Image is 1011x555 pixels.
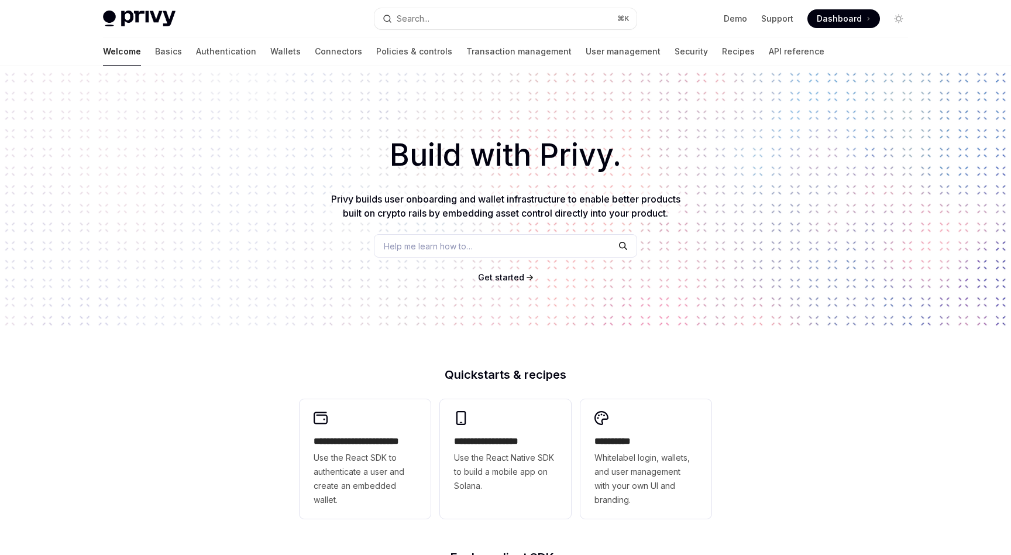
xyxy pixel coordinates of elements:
a: API reference [769,37,824,66]
a: Support [761,13,793,25]
a: Basics [155,37,182,66]
img: light logo [103,11,176,27]
button: Toggle dark mode [889,9,908,28]
span: Help me learn how to… [384,240,473,252]
a: Get started [478,272,524,283]
a: Transaction management [466,37,572,66]
a: **** *****Whitelabel login, wallets, and user management with your own UI and branding. [580,399,711,519]
h1: Build with Privy. [19,132,992,178]
a: Connectors [315,37,362,66]
span: Use the React SDK to authenticate a user and create an embedded wallet. [314,451,417,507]
span: ⌘ K [617,14,630,23]
div: Search... [397,12,429,26]
a: Welcome [103,37,141,66]
button: Search...⌘K [374,8,637,29]
a: Security [675,37,708,66]
h2: Quickstarts & recipes [300,369,711,381]
span: Dashboard [817,13,862,25]
a: Wallets [270,37,301,66]
a: Recipes [722,37,755,66]
span: Privy builds user onboarding and wallet infrastructure to enable better products built on crypto ... [331,193,680,219]
span: Use the React Native SDK to build a mobile app on Solana. [454,451,557,493]
a: **** **** **** ***Use the React Native SDK to build a mobile app on Solana. [440,399,571,519]
a: Policies & controls [376,37,452,66]
span: Get started [478,272,524,282]
a: User management [586,37,661,66]
a: Authentication [196,37,256,66]
a: Demo [724,13,747,25]
span: Whitelabel login, wallets, and user management with your own UI and branding. [594,451,697,507]
a: Dashboard [807,9,880,28]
